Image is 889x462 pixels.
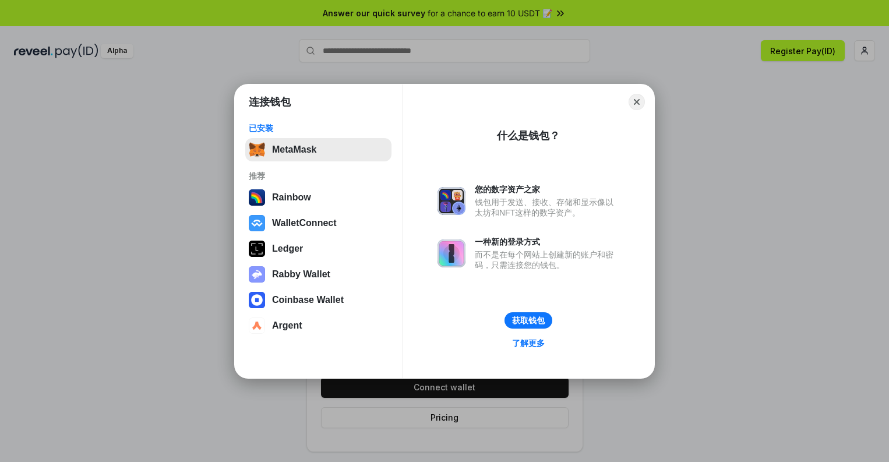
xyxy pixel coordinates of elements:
img: svg+xml,%3Csvg%20xmlns%3D%22http%3A%2F%2Fwww.w3.org%2F2000%2Fsvg%22%20width%3D%2228%22%20height%3... [249,241,265,257]
div: 了解更多 [512,338,545,348]
img: svg+xml,%3Csvg%20width%3D%2228%22%20height%3D%2228%22%20viewBox%3D%220%200%2028%2028%22%20fill%3D... [249,215,265,231]
img: svg+xml,%3Csvg%20width%3D%22120%22%20height%3D%22120%22%20viewBox%3D%220%200%20120%20120%22%20fil... [249,189,265,206]
div: MetaMask [272,144,316,155]
button: MetaMask [245,138,391,161]
div: 钱包用于发送、接收、存储和显示像以太坊和NFT这样的数字资产。 [475,197,619,218]
div: 获取钱包 [512,315,545,326]
img: svg+xml,%3Csvg%20width%3D%2228%22%20height%3D%2228%22%20viewBox%3D%220%200%2028%2028%22%20fill%3D... [249,318,265,334]
img: svg+xml,%3Csvg%20fill%3D%22none%22%20height%3D%2233%22%20viewBox%3D%220%200%2035%2033%22%20width%... [249,142,265,158]
img: svg+xml,%3Csvg%20xmlns%3D%22http%3A%2F%2Fwww.w3.org%2F2000%2Fsvg%22%20fill%3D%22none%22%20viewBox... [438,239,465,267]
button: WalletConnect [245,211,391,235]
div: Ledger [272,244,303,254]
a: 了解更多 [505,336,552,351]
div: Coinbase Wallet [272,295,344,305]
button: 获取钱包 [505,312,552,329]
div: 您的数字资产之家 [475,184,619,195]
img: svg+xml,%3Csvg%20xmlns%3D%22http%3A%2F%2Fwww.w3.org%2F2000%2Fsvg%22%20fill%3D%22none%22%20viewBox... [438,187,465,215]
button: Rabby Wallet [245,263,391,286]
button: Argent [245,314,391,337]
div: Argent [272,320,302,331]
div: 推荐 [249,171,388,181]
div: 已安装 [249,123,388,133]
div: Rabby Wallet [272,269,330,280]
img: svg+xml,%3Csvg%20xmlns%3D%22http%3A%2F%2Fwww.w3.org%2F2000%2Fsvg%22%20fill%3D%22none%22%20viewBox... [249,266,265,283]
button: Close [629,94,645,110]
button: Coinbase Wallet [245,288,391,312]
div: 什么是钱包？ [497,129,560,143]
div: WalletConnect [272,218,337,228]
img: svg+xml,%3Csvg%20width%3D%2228%22%20height%3D%2228%22%20viewBox%3D%220%200%2028%2028%22%20fill%3D... [249,292,265,308]
button: Rainbow [245,186,391,209]
div: 而不是在每个网站上创建新的账户和密码，只需连接您的钱包。 [475,249,619,270]
button: Ledger [245,237,391,260]
h1: 连接钱包 [249,95,291,109]
div: 一种新的登录方式 [475,237,619,247]
div: Rainbow [272,192,311,203]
